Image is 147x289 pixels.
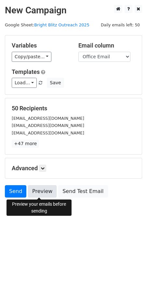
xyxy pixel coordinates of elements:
[5,5,142,16] h2: New Campaign
[28,185,57,198] a: Preview
[114,258,147,289] iframe: Chat Widget
[12,131,84,135] small: [EMAIL_ADDRESS][DOMAIN_NAME]
[78,42,135,49] h5: Email column
[7,200,72,216] div: Preview your emails before sending
[12,116,84,121] small: [EMAIL_ADDRESS][DOMAIN_NAME]
[12,165,135,172] h5: Advanced
[34,22,89,27] a: Bright Blitz Outreach 2025
[99,22,142,27] a: Daily emails left: 50
[12,52,51,62] a: Copy/paste...
[12,68,40,75] a: Templates
[12,105,135,112] h5: 50 Recipients
[12,42,69,49] h5: Variables
[12,123,84,128] small: [EMAIL_ADDRESS][DOMAIN_NAME]
[47,78,64,88] button: Save
[5,185,26,198] a: Send
[58,185,108,198] a: Send Test Email
[12,140,39,148] a: +47 more
[99,21,142,29] span: Daily emails left: 50
[5,22,89,27] small: Google Sheet:
[12,78,37,88] a: Load...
